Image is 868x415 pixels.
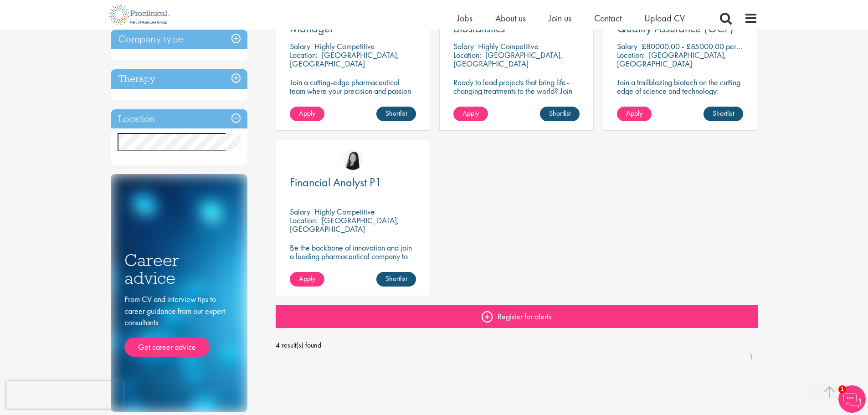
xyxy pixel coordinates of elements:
[838,385,866,413] img: Chatbot
[617,50,726,69] p: [GEOGRAPHIC_DATA], [GEOGRAPHIC_DATA]
[111,109,247,129] h3: Location
[290,107,324,121] a: Apply
[478,41,539,51] p: Highly Competitive
[457,12,473,24] a: Jobs
[617,107,652,121] a: Apply
[594,12,621,24] a: Contact
[617,50,645,60] span: Location:
[290,272,324,287] a: Apply
[617,11,743,34] a: Senior Manager, R&D Quality Assurance (GCP)
[290,243,416,278] p: Be the backbone of innovation and join a leading pharmaceutical company to help keep life-changin...
[290,78,416,113] p: Join a cutting-edge pharmaceutical team where your precision and passion for strategy will help s...
[704,107,743,121] a: Shortlist
[290,177,416,188] a: Financial Analyst P1
[314,41,375,51] p: Highly Competitive
[290,41,310,51] span: Salary
[617,41,637,51] span: Salary
[276,338,758,352] span: 4 result(s) found
[276,305,758,328] a: Register for alerts
[299,274,315,283] span: Apply
[453,50,563,69] p: [GEOGRAPHIC_DATA], [GEOGRAPHIC_DATA]
[111,69,247,89] h3: Therapy
[343,149,363,170] img: Numhom Sudsok
[290,206,310,217] span: Salary
[745,352,758,363] a: 1
[495,12,526,24] a: About us
[290,50,318,60] span: Location:
[6,381,123,409] iframe: reCAPTCHA
[124,251,234,287] h3: Career advice
[376,107,416,121] a: Shortlist
[644,12,685,24] a: Upload CV
[124,293,234,357] div: From CV and interview tips to career guidance from our expert consultants
[838,385,846,393] span: 1
[462,108,479,118] span: Apply
[290,215,399,234] p: [GEOGRAPHIC_DATA], [GEOGRAPHIC_DATA]
[626,108,642,118] span: Apply
[111,30,247,49] h3: Company type
[453,50,481,60] span: Location:
[642,41,759,51] p: £80000.00 - £85000.00 per annum
[124,338,210,357] a: Get career advice
[290,11,416,34] a: UK Omnichannel Strategy Manager
[290,215,318,225] span: Location:
[453,78,580,121] p: Ready to lead projects that bring life-changing treatments to the world? Join our client at the f...
[453,41,474,51] span: Salary
[453,11,580,34] a: Associate Director Biostatistics
[453,107,488,121] a: Apply
[376,272,416,287] a: Shortlist
[617,78,743,95] p: Join a trailblazing biotech on the cutting edge of science and technology.
[549,12,571,24] a: Join us
[290,174,382,190] span: Financial Analyst P1
[540,107,580,121] a: Shortlist
[290,50,399,69] p: [GEOGRAPHIC_DATA], [GEOGRAPHIC_DATA]
[299,108,315,118] span: Apply
[314,206,375,217] p: Highly Competitive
